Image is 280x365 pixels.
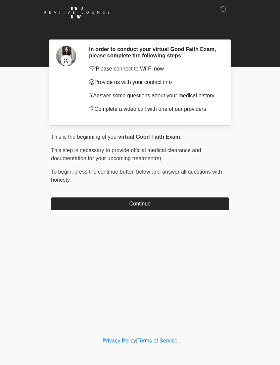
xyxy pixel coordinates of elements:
span: . [180,134,181,140]
a: Terms of Service [137,338,177,344]
strong: virtual Good Faith Exam [118,134,180,140]
button: Continue [51,197,229,210]
span: press the continue button below and answer all questions with honesty. [51,169,222,183]
p: Answer some questions about your medical history [89,92,219,100]
a: Privacy Policy [103,338,136,344]
span: To begin, [51,169,74,175]
p: Provide us with your contact info [89,78,219,86]
img: Agent Avatar [56,46,76,66]
span: This step is necessary to provide official medical clearance and documentation for your upcoming ... [51,147,201,161]
a: | [136,338,137,344]
p: Complete a video call with one of our providers [89,105,219,113]
h1: ‎ ‎ ‎ [46,24,234,37]
img: Reviive Lounge Logo [44,5,109,20]
h2: In order to conduct your virtual Good Faith Exam, please complete the following steps: [89,46,219,59]
p: Please connect to Wi-Fi now [89,65,219,73]
span: This is the beginning of your [51,134,118,140]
